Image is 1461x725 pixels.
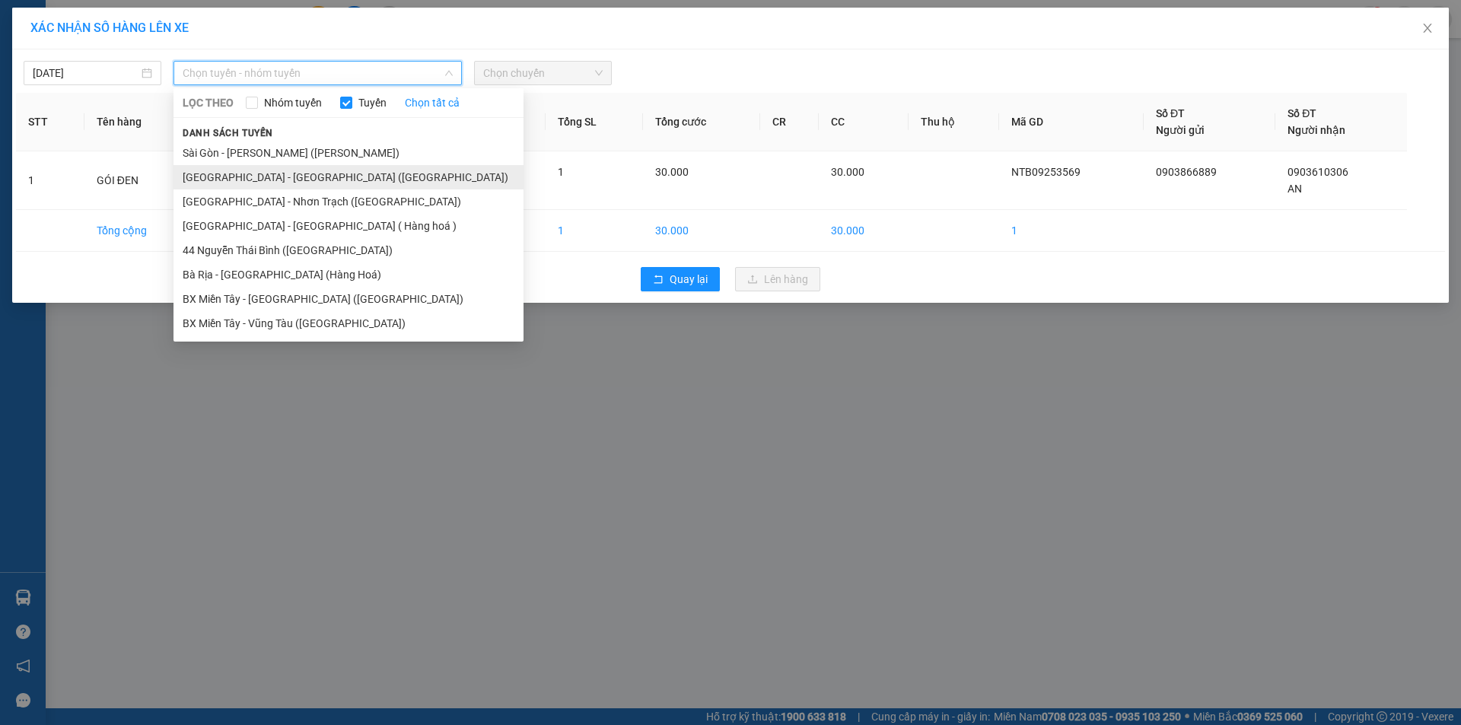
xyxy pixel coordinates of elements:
[173,238,524,262] li: 44 Nguyễn Thái Bình ([GEOGRAPHIC_DATA])
[558,166,564,178] span: 1
[183,62,453,84] span: Chọn tuyến - nhóm tuyến
[84,151,200,210] td: GÓI ĐEN
[1406,8,1449,50] button: Close
[129,109,150,130] span: SL
[173,287,524,311] li: BX Miền Tây - [GEOGRAPHIC_DATA] ([GEOGRAPHIC_DATA])
[173,189,524,214] li: [GEOGRAPHIC_DATA] - Nhơn Trạch ([GEOGRAPHIC_DATA])
[173,165,524,189] li: [GEOGRAPHIC_DATA] - [GEOGRAPHIC_DATA] ([GEOGRAPHIC_DATA])
[1156,166,1217,178] span: 0903866889
[819,210,909,252] td: 30.000
[33,65,138,81] input: 13/09/2025
[655,166,689,178] span: 30.000
[1288,107,1316,119] span: Số ĐT
[128,84,140,100] span: C :
[173,141,524,165] li: Sài Gòn - [PERSON_NAME] ([PERSON_NAME])
[999,210,1144,252] td: 1
[258,94,328,111] span: Nhóm tuyến
[653,274,664,286] span: rollback
[16,151,84,210] td: 1
[352,94,393,111] span: Tuyến
[84,210,200,252] td: Tổng cộng
[1288,166,1348,178] span: 0903610306
[1421,22,1434,34] span: close
[819,93,909,151] th: CC
[13,49,119,71] div: 0346149771
[173,126,282,140] span: Danh sách tuyến
[483,62,603,84] span: Chọn chuyến
[183,94,234,111] span: LỌC THEO
[760,93,819,151] th: CR
[831,166,864,178] span: 30.000
[30,21,189,35] span: XÁC NHẬN SỐ HÀNG LÊN XE
[13,14,37,30] span: Gửi:
[13,31,119,49] div: Lợi
[641,267,720,291] button: rollbackQuay lại
[1156,124,1205,136] span: Người gửi
[643,93,759,151] th: Tổng cước
[130,14,167,30] span: Nhận:
[546,93,643,151] th: Tổng SL
[1011,166,1081,178] span: NTB09253569
[909,93,999,151] th: Thu hộ
[173,311,524,335] li: BX Miền Tây - Vũng Tàu ([GEOGRAPHIC_DATA])
[999,93,1144,151] th: Mã GD
[1156,107,1185,119] span: Số ĐT
[643,210,759,252] td: 30.000
[173,214,524,238] li: [GEOGRAPHIC_DATA] - [GEOGRAPHIC_DATA] ( Hàng hoá )
[546,210,643,252] td: 1
[130,13,237,31] div: Bình Giã
[13,13,119,31] div: 44 NTB
[444,68,454,78] span: down
[130,31,237,49] div: Đức
[735,267,820,291] button: uploadLên hàng
[173,262,524,287] li: Bà Rịa - [GEOGRAPHIC_DATA] (Hàng Hoá)
[1288,124,1345,136] span: Người nhận
[1288,183,1302,195] span: AN
[16,93,84,151] th: STT
[13,110,237,129] div: Tên hàng: GÓI ( : 1 )
[405,94,460,111] a: Chọn tất cả
[130,49,237,71] div: 0334836618
[84,93,200,151] th: Tên hàng
[670,271,708,288] span: Quay lại
[128,80,238,101] div: 30.000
